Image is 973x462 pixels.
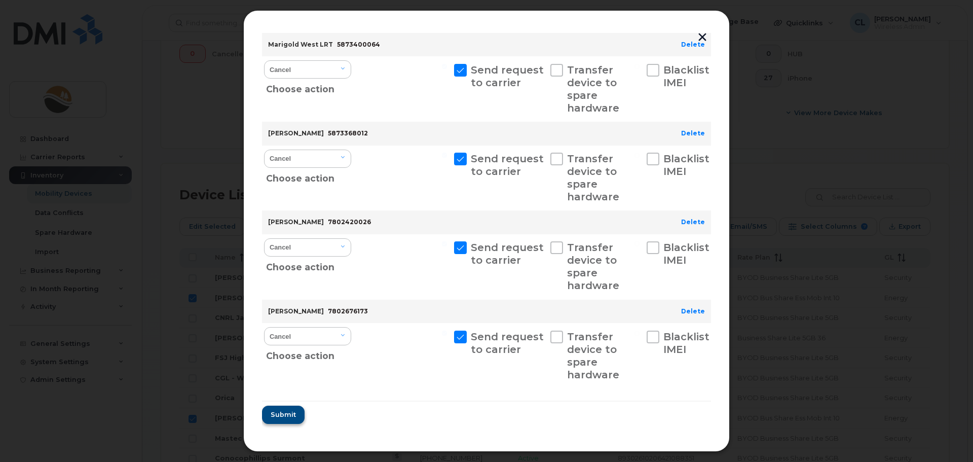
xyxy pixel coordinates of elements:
div: Choose action [266,256,352,275]
span: Send request to carrier [471,331,544,356]
span: Transfer device to spare hardware [567,64,619,114]
a: Delete [681,218,705,226]
span: Blacklist IMEI [663,64,709,89]
input: Blacklist IMEI [634,331,640,336]
span: Transfer device to spare hardware [567,331,619,381]
div: Choose action [266,344,352,364]
div: Choose action [266,78,352,97]
div: Choose action [266,167,352,186]
input: Send request to carrier [442,241,447,246]
input: Send request to carrier [442,64,447,69]
span: 5873400064 [337,41,380,48]
input: Blacklist IMEI [634,64,640,69]
input: Send request to carrier [442,331,447,336]
span: Send request to carrier [471,64,544,89]
span: 7802420026 [328,218,371,226]
input: Send request to carrier [442,153,447,158]
input: Blacklist IMEI [634,153,640,158]
span: 7802676173 [328,307,368,315]
span: Send request to carrier [471,153,544,177]
span: 5873368012 [328,129,368,137]
input: Transfer device to spare hardware [538,331,543,336]
span: Send request to carrier [471,241,544,266]
strong: [PERSON_NAME] [268,307,324,315]
a: Delete [681,129,705,137]
span: Transfer device to spare hardware [567,241,619,292]
a: Delete [681,41,705,48]
span: Blacklist IMEI [663,153,709,177]
strong: Marigold West LRT [268,41,333,48]
a: Delete [681,307,705,315]
strong: [PERSON_NAME] [268,218,324,226]
strong: [PERSON_NAME] [268,129,324,137]
input: Blacklist IMEI [634,241,640,246]
span: Transfer device to spare hardware [567,153,619,203]
input: Transfer device to spare hardware [538,64,543,69]
span: Blacklist IMEI [663,331,709,356]
input: Transfer device to spare hardware [538,241,543,246]
button: Submit [262,406,305,424]
span: Blacklist IMEI [663,241,709,266]
input: Transfer device to spare hardware [538,153,543,158]
span: Submit [271,410,296,419]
